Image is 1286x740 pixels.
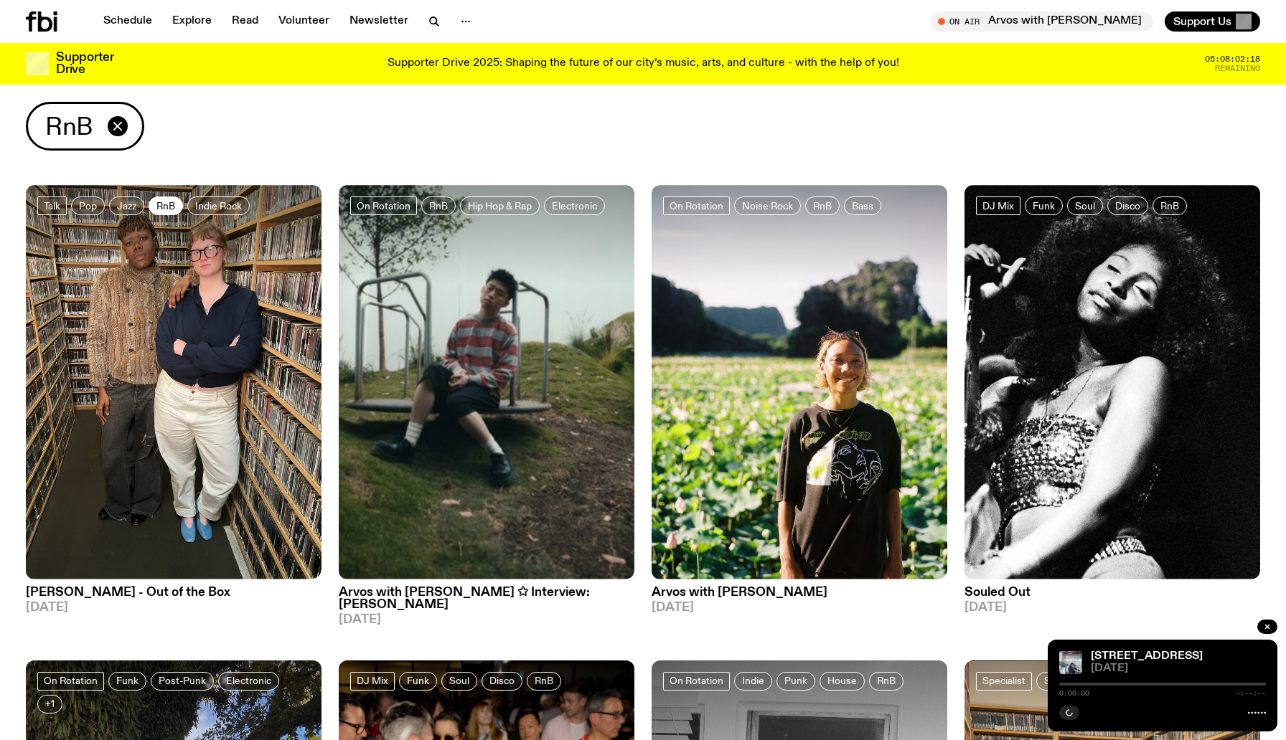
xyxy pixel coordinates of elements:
[813,200,832,211] span: RnB
[108,672,146,691] a: Funk
[164,11,220,32] a: Explore
[117,200,136,211] span: Jazz
[820,672,865,691] a: House
[1044,675,1064,686] span: Soul
[339,185,634,579] img: Rich Brian sits on playground equipment pensively, feeling ethereal in a misty setting
[26,587,321,599] h3: [PERSON_NAME] - Out of the Box
[71,196,105,215] a: Pop
[388,57,899,70] p: Supporter Drive 2025: Shaping the future of our city’s music, arts, and culture - with the help o...
[1160,200,1179,211] span: RnB
[976,672,1032,691] a: Specialist
[1215,65,1260,72] span: Remaining
[37,672,104,691] a: On Rotation
[37,196,67,215] a: Talk
[1067,196,1103,215] a: Soul
[742,675,764,686] span: Indie
[156,200,175,211] span: RnB
[468,200,532,211] span: Hip Hop & Rap
[339,579,634,626] a: Arvos with [PERSON_NAME] ✩ Interview: [PERSON_NAME][DATE]
[218,672,279,691] a: Electronic
[482,672,522,691] a: Disco
[877,675,896,686] span: RnB
[1153,196,1187,215] a: RnB
[56,52,113,76] h3: Supporter Drive
[1059,690,1089,697] span: 0:00:00
[441,672,477,691] a: Soul
[552,200,597,211] span: Electronic
[982,675,1025,686] span: Specialist
[149,196,183,215] a: RnB
[964,602,1260,614] span: [DATE]
[535,675,553,686] span: RnB
[44,200,60,211] span: Talk
[742,200,793,211] span: Noise Rock
[652,185,947,579] img: Bri is smiling and wearing a black t-shirt. She is standing in front of a lush, green field. Ther...
[1075,200,1095,211] span: Soul
[982,200,1014,211] span: DJ Mix
[429,200,448,211] span: RnB
[869,672,904,691] a: RnB
[151,672,214,691] a: Post-Punk
[784,675,807,686] span: Punk
[931,11,1153,32] button: On AirArvos with [PERSON_NAME]
[341,11,417,32] a: Newsletter
[1165,11,1260,32] button: Support Us
[79,200,97,211] span: Pop
[1115,200,1140,211] span: Disco
[350,196,417,215] a: On Rotation
[195,200,242,211] span: Indie Rock
[339,587,634,611] h3: Arvos with [PERSON_NAME] ✩ Interview: [PERSON_NAME]
[26,602,321,614] span: [DATE]
[44,675,98,686] span: On Rotation
[964,579,1260,614] a: Souled Out[DATE]
[187,196,250,215] a: Indie Rock
[357,200,410,211] span: On Rotation
[670,200,723,211] span: On Rotation
[226,675,271,686] span: Electronic
[1091,650,1203,662] a: [STREET_ADDRESS]
[734,196,801,215] a: Noise Rock
[527,672,561,691] a: RnB
[45,113,93,141] span: RnB
[852,200,873,211] span: Bass
[1059,651,1082,674] img: Pat sits at a dining table with his profile facing the camera. Rhea sits to his left facing the c...
[421,196,456,215] a: RnB
[45,698,55,709] span: +1
[223,11,267,32] a: Read
[26,185,321,579] img: Kate Saap & Lynn Harries
[109,196,144,215] a: Jazz
[670,675,723,686] span: On Rotation
[734,672,772,691] a: Indie
[976,196,1020,215] a: DJ Mix
[776,672,815,691] a: Punk
[449,675,469,686] span: Soul
[159,675,206,686] span: Post-Punk
[489,675,515,686] span: Disco
[350,672,395,691] a: DJ Mix
[844,196,881,215] a: Bass
[1173,15,1231,28] span: Support Us
[399,672,437,691] a: Funk
[460,196,540,215] a: Hip Hop & Rap
[1036,672,1072,691] a: Soul
[544,196,605,215] a: Electronic
[1107,196,1148,215] a: Disco
[663,672,730,691] a: On Rotation
[652,602,947,614] span: [DATE]
[1091,663,1266,674] span: [DATE]
[1205,55,1260,63] span: 05:08:02:18
[339,614,634,626] span: [DATE]
[26,579,321,614] a: [PERSON_NAME] - Out of the Box[DATE]
[1033,200,1055,211] span: Funk
[1025,196,1063,215] a: Funk
[827,675,857,686] span: House
[270,11,338,32] a: Volunteer
[1236,690,1266,697] span: -:--:--
[652,579,947,614] a: Arvos with [PERSON_NAME][DATE]
[964,587,1260,599] h3: Souled Out
[116,675,139,686] span: Funk
[95,11,161,32] a: Schedule
[357,675,388,686] span: DJ Mix
[805,196,840,215] a: RnB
